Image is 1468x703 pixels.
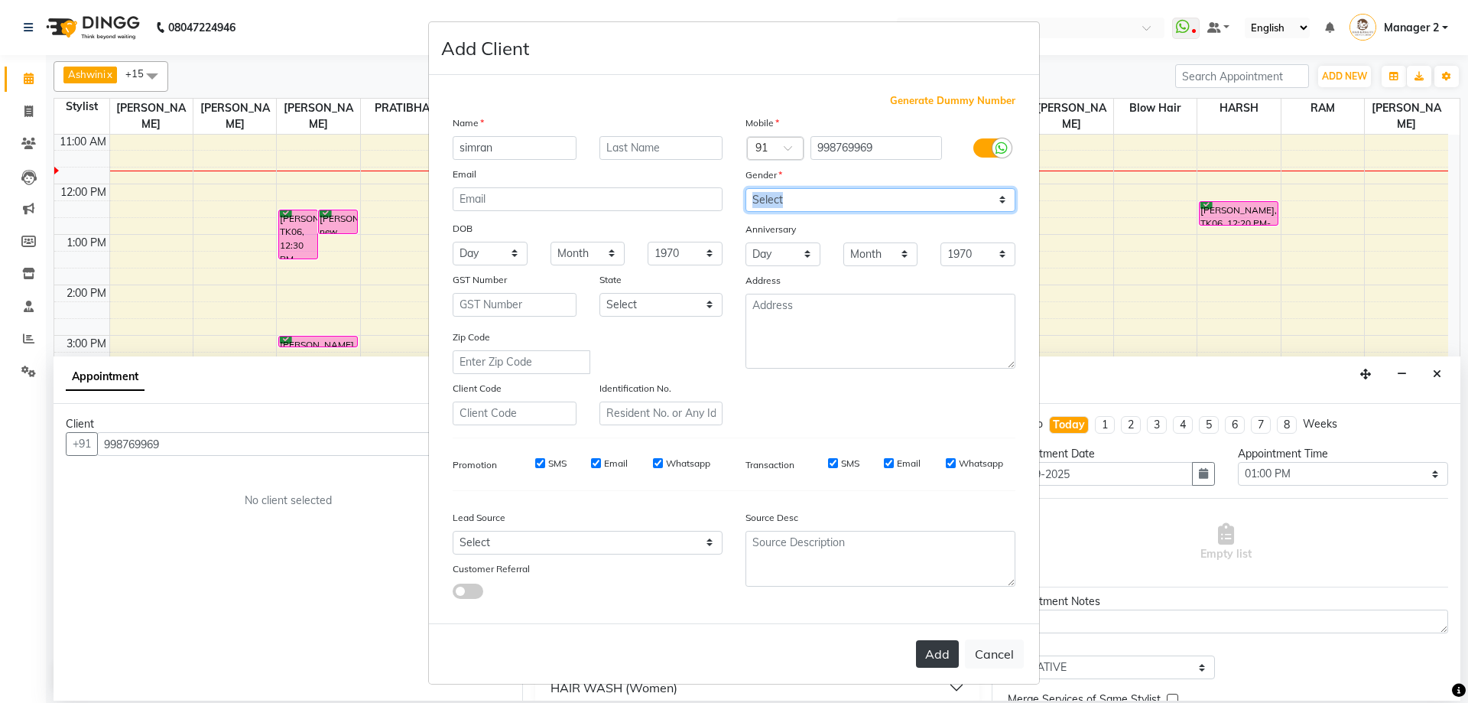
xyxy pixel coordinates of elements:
[548,457,567,470] label: SMS
[453,116,484,130] label: Name
[959,457,1003,470] label: Whatsapp
[453,511,505,525] label: Lead Source
[745,274,781,288] label: Address
[745,458,794,472] label: Transaction
[453,293,576,317] input: GST Number
[745,116,779,130] label: Mobile
[890,93,1015,109] span: Generate Dummy Number
[453,458,497,472] label: Promotion
[599,273,622,287] label: State
[453,187,723,211] input: Email
[453,402,576,425] input: Client Code
[453,168,476,181] label: Email
[666,457,710,470] label: Whatsapp
[453,382,502,395] label: Client Code
[745,168,782,182] label: Gender
[441,34,529,62] h4: Add Client
[965,640,1024,669] button: Cancel
[897,457,921,470] label: Email
[599,136,723,160] input: Last Name
[810,136,943,160] input: Mobile
[604,457,628,470] label: Email
[916,640,959,668] button: Add
[841,457,859,470] label: SMS
[453,350,590,374] input: Enter Zip Code
[599,382,671,395] label: Identification No.
[453,222,473,236] label: DOB
[453,330,490,344] label: Zip Code
[599,402,723,425] input: Resident No. or Any Id
[453,562,530,576] label: Customer Referral
[745,223,796,236] label: Anniversary
[745,511,798,525] label: Source Desc
[453,273,507,287] label: GST Number
[453,136,576,160] input: First Name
